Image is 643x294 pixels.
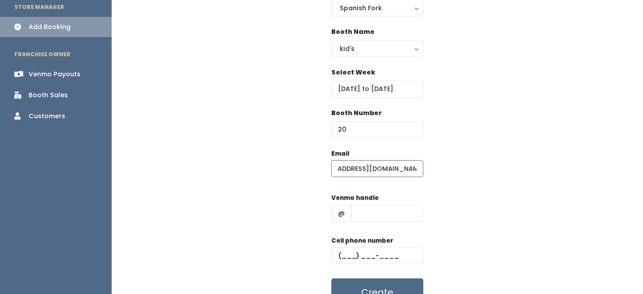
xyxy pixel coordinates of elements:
span: @ [331,205,351,222]
label: Venmo handle [331,194,379,203]
div: kid's [340,44,415,54]
div: Venmo Payouts [29,70,80,79]
label: Select Week [331,68,375,77]
div: Add Booking [29,22,71,32]
button: kid's [331,40,423,57]
label: Email [331,149,349,158]
input: (___) ___-____ [331,247,423,264]
div: Spanish Fork [340,3,415,13]
input: @ . [331,160,423,177]
label: Cell phone number [331,236,393,245]
label: Booth Number [331,108,382,118]
label: Booth Name [331,27,375,37]
div: Booth Sales [29,91,68,100]
div: Customers [29,112,65,121]
input: Select week [331,81,423,98]
input: Booth Number [331,121,423,138]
